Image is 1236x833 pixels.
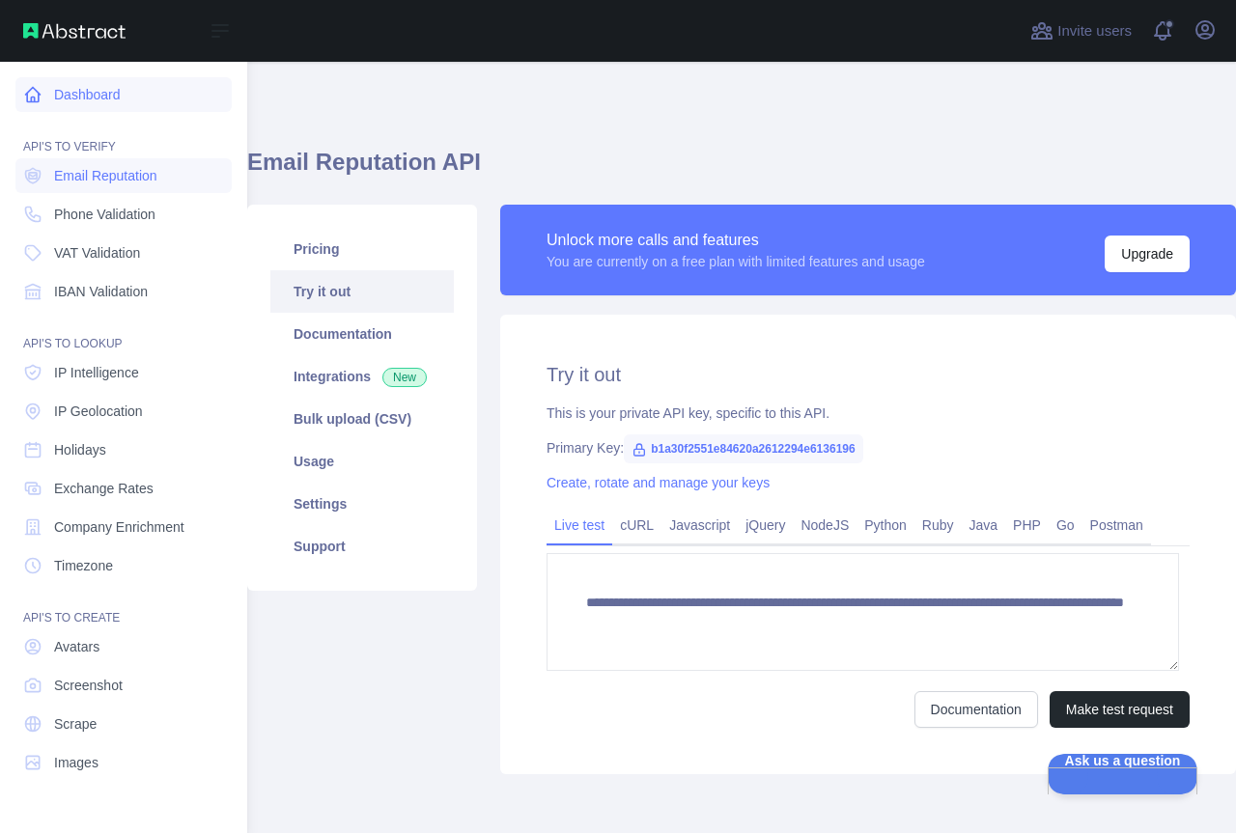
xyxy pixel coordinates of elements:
[15,313,232,351] div: API'S TO LOOKUP
[738,510,793,541] a: jQuery
[914,691,1038,728] a: Documentation
[914,510,962,541] a: Ruby
[382,368,427,387] span: New
[15,116,232,154] div: API'S TO VERIFY
[793,510,857,541] a: NodeJS
[54,243,140,263] span: VAT Validation
[547,475,770,490] a: Create, rotate and manage your keys
[15,471,232,506] a: Exchange Rates
[54,637,99,656] span: Avatars
[54,479,154,498] span: Exchange Rates
[661,510,738,541] a: Javascript
[270,355,454,398] a: Integrations New
[247,147,1236,193] h1: Email Reputation API
[1057,20,1132,42] span: Invite users
[15,394,232,429] a: IP Geolocation
[1105,236,1190,272] button: Upgrade
[624,434,863,463] span: b1a30f2551e84620a2612294e6136196
[15,548,232,583] a: Timezone
[54,402,143,421] span: IP Geolocation
[1048,754,1197,794] iframe: Help Scout Beacon - Open
[54,676,123,695] span: Screenshot
[15,236,232,270] a: VAT Validation
[547,510,612,541] a: Live test
[54,282,148,301] span: IBAN Validation
[15,355,232,390] a: IP Intelligence
[15,432,232,467] a: Holidays
[547,403,1190,423] div: This is your private API key, specific to this API.
[15,745,232,780] a: Images
[15,510,232,544] a: Company Enrichment
[270,525,454,568] a: Support
[15,274,232,309] a: IBAN Validation
[270,398,454,440] a: Bulk upload (CSV)
[54,714,97,734] span: Scrape
[15,197,232,232] a: Phone Validation
[15,629,232,664] a: Avatars
[54,556,113,575] span: Timezone
[547,438,1190,458] div: Primary Key:
[54,753,98,772] span: Images
[1082,510,1151,541] a: Postman
[270,270,454,313] a: Try it out
[962,510,1006,541] a: Java
[54,517,184,537] span: Company Enrichment
[15,77,232,112] a: Dashboard
[23,23,126,39] img: Abstract API
[270,483,454,525] a: Settings
[54,166,157,185] span: Email Reputation
[270,440,454,483] a: Usage
[15,587,232,625] div: API'S TO CREATE
[54,363,139,382] span: IP Intelligence
[270,313,454,355] a: Documentation
[1050,691,1190,728] button: Make test request
[15,707,232,741] a: Scrape
[1005,510,1049,541] a: PHP
[54,205,155,224] span: Phone Validation
[270,228,454,270] a: Pricing
[612,510,661,541] a: cURL
[15,668,232,703] a: Screenshot
[1049,510,1082,541] a: Go
[547,252,925,271] div: You are currently on a free plan with limited features and usage
[857,510,914,541] a: Python
[547,229,925,252] div: Unlock more calls and features
[1026,15,1136,46] button: Invite users
[54,440,106,459] span: Holidays
[15,158,232,193] a: Email Reputation
[547,361,1190,388] h2: Try it out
